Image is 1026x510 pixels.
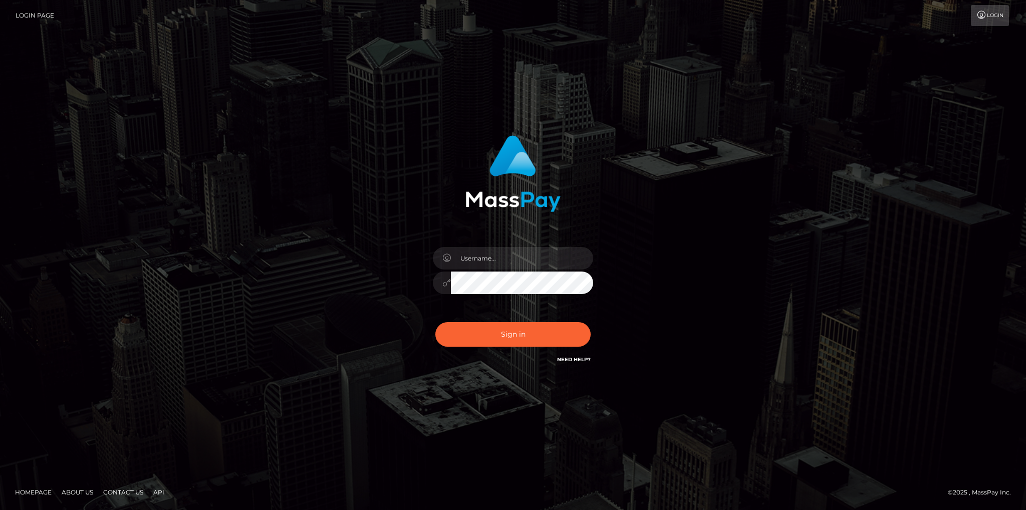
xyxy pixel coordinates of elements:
[435,322,591,347] button: Sign in
[99,484,147,500] a: Contact Us
[11,484,56,500] a: Homepage
[58,484,97,500] a: About Us
[557,356,591,363] a: Need Help?
[465,135,561,212] img: MassPay Login
[149,484,168,500] a: API
[16,5,54,26] a: Login Page
[451,247,593,270] input: Username...
[971,5,1009,26] a: Login
[948,487,1018,498] div: © 2025 , MassPay Inc.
